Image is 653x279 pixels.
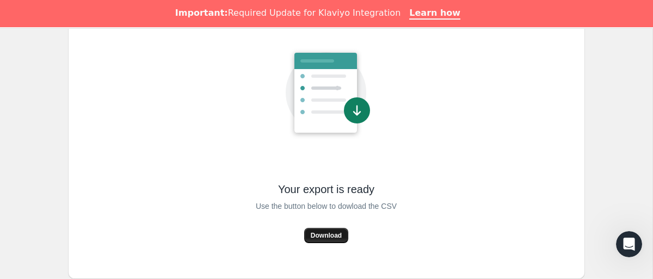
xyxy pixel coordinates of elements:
[256,200,397,213] span: Use the button below to dowload the CSV
[175,8,401,18] div: Required Update for Klaviyo Integration
[304,228,348,243] button: Download
[278,182,374,196] span: Your export is ready
[311,231,342,240] span: Download
[616,231,642,257] iframe: Intercom live chat
[409,8,460,20] a: Learn how
[175,8,228,18] b: Important:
